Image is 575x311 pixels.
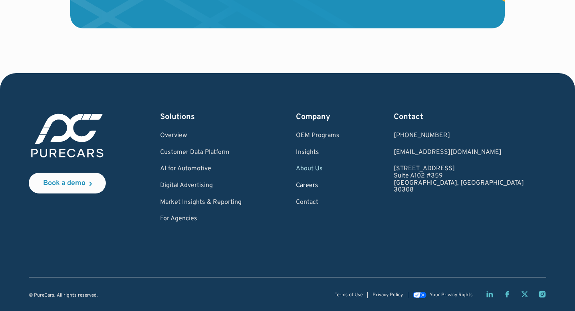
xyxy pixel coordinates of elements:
a: Twitter X page [521,290,529,298]
a: Careers [296,182,339,189]
a: Instagram page [538,290,546,298]
a: LinkedIn page [486,290,494,298]
a: AI for Automotive [160,165,242,173]
a: For Agencies [160,215,242,223]
a: OEM Programs [296,132,339,140]
a: Privacy Policy [373,293,403,298]
a: About Us [296,165,339,173]
a: Terms of Use [335,293,363,298]
div: Contact [394,112,524,123]
a: [STREET_ADDRESS]Suite A102 #359[GEOGRAPHIC_DATA], [GEOGRAPHIC_DATA]30308 [394,165,524,193]
a: Market Insights & Reporting [160,199,242,206]
div: Solutions [160,112,242,123]
div: Company [296,112,339,123]
a: Contact [296,199,339,206]
a: Customer Data Platform [160,149,242,156]
img: purecars logo [29,112,106,160]
a: Email us [394,149,524,156]
div: © PureCars. All rights reserved. [29,293,98,298]
a: Facebook page [503,290,511,298]
a: Digital Advertising [160,182,242,189]
div: Book a demo [43,180,85,187]
a: Overview [160,132,242,140]
a: Your Privacy Rights [413,293,473,298]
div: Your Privacy Rights [430,293,473,298]
a: Insights [296,149,339,156]
div: [PHONE_NUMBER] [394,132,524,140]
a: Book a demo [29,173,106,193]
